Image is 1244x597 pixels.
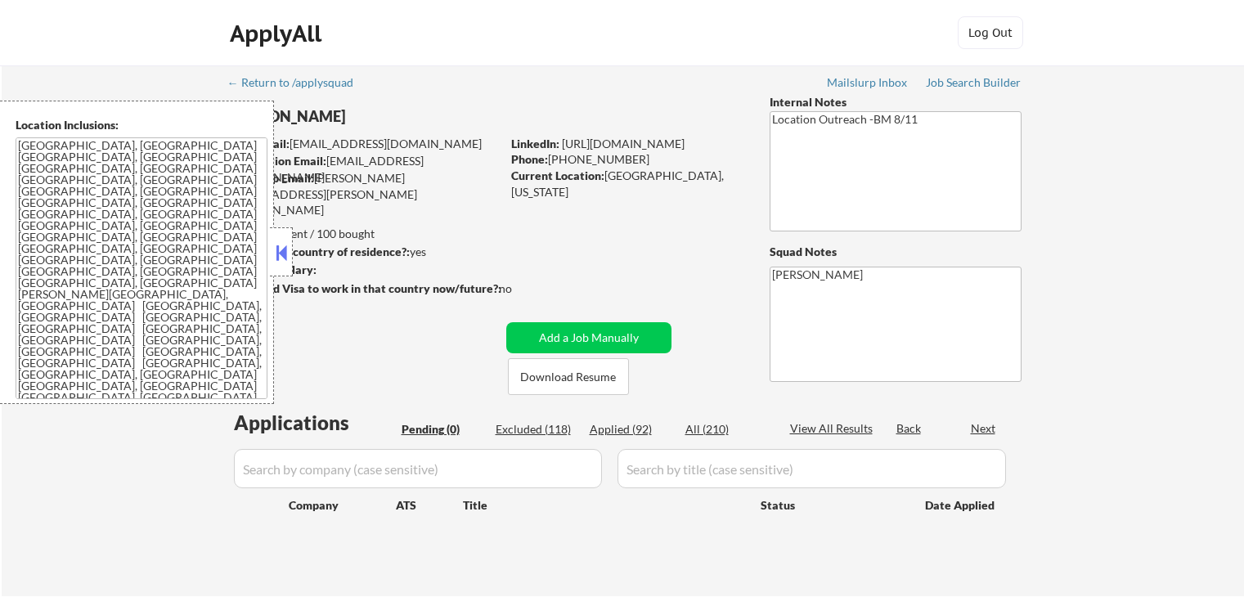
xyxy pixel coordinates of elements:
[229,106,565,127] div: [PERSON_NAME]
[926,76,1022,92] a: Job Search Builder
[926,77,1022,88] div: Job Search Builder
[402,421,483,438] div: Pending (0)
[289,497,396,514] div: Company
[16,117,267,133] div: Location Inclusions:
[396,497,463,514] div: ATS
[227,77,369,88] div: ← Return to /applysquad
[790,420,878,437] div: View All Results
[227,76,369,92] a: ← Return to /applysquad
[590,421,671,438] div: Applied (92)
[511,168,604,182] strong: Current Location:
[971,420,997,437] div: Next
[562,137,685,150] a: [URL][DOMAIN_NAME]
[229,170,501,218] div: [PERSON_NAME][EMAIL_ADDRESS][PERSON_NAME][DOMAIN_NAME]
[463,497,745,514] div: Title
[925,497,997,514] div: Date Applied
[228,226,501,242] div: 92 sent / 100 bought
[511,137,559,150] strong: LinkedIn:
[228,245,410,258] strong: Can work in country of residence?:
[229,281,501,295] strong: Will need Visa to work in that country now/future?:
[496,421,577,438] div: Excluded (118)
[618,449,1006,488] input: Search by title (case sensitive)
[234,413,396,433] div: Applications
[230,20,326,47] div: ApplyAll
[228,244,496,260] div: yes
[234,449,602,488] input: Search by company (case sensitive)
[511,151,743,168] div: [PHONE_NUMBER]
[230,153,501,185] div: [EMAIL_ADDRESS][DOMAIN_NAME]
[506,322,671,353] button: Add a Job Manually
[770,244,1022,260] div: Squad Notes
[685,421,767,438] div: All (210)
[761,490,901,519] div: Status
[827,77,909,88] div: Mailslurp Inbox
[958,16,1023,49] button: Log Out
[511,168,743,200] div: [GEOGRAPHIC_DATA], [US_STATE]
[827,76,909,92] a: Mailslurp Inbox
[896,420,923,437] div: Back
[499,281,546,297] div: no
[511,152,548,166] strong: Phone:
[508,358,629,395] button: Download Resume
[770,94,1022,110] div: Internal Notes
[230,136,501,152] div: [EMAIL_ADDRESS][DOMAIN_NAME]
